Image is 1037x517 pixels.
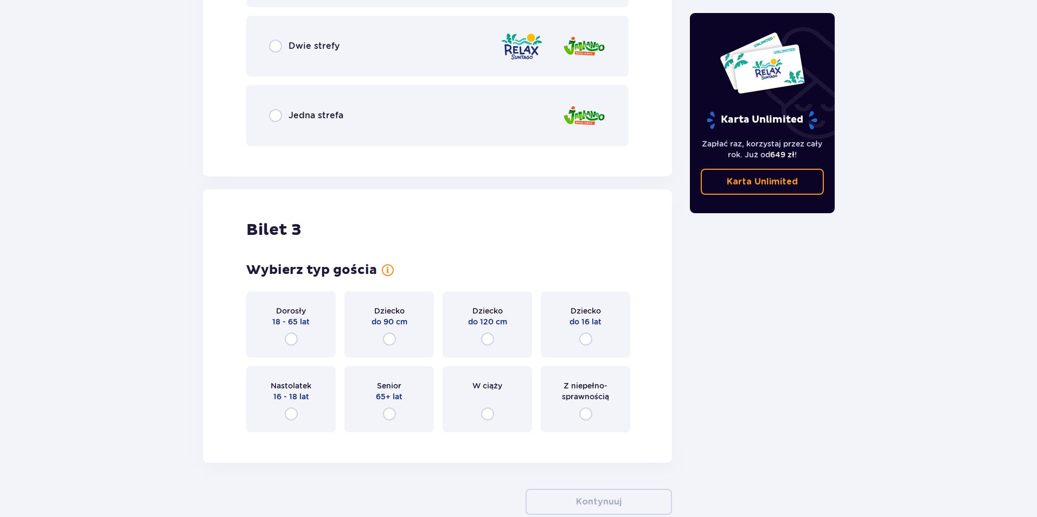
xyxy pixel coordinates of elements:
span: do 120 cm [468,316,507,327]
span: 649 zł [770,150,795,159]
span: Dwie strefy [289,40,340,52]
span: 65+ lat [376,391,402,402]
span: Dziecko [472,305,503,316]
span: Jedna strefa [289,110,343,122]
span: do 16 lat [569,316,601,327]
img: Dwie karty całoroczne do Suntago z napisem 'UNLIMITED RELAX', na białym tle z tropikalnymi liśćmi... [719,31,805,94]
img: Jamango [562,31,606,62]
span: Dorosły [276,305,306,316]
img: Jamango [562,100,606,131]
span: do 90 cm [372,316,407,327]
span: 18 - 65 lat [272,316,310,327]
h3: Wybierz typ gościa [246,262,377,278]
p: Kontynuuj [576,496,622,508]
span: Z niepełno­sprawnością [550,380,620,402]
p: Karta Unlimited [727,176,798,188]
img: Relax [500,31,543,62]
span: W ciąży [472,380,502,391]
p: Karta Unlimited [706,111,818,130]
span: Dziecko [571,305,601,316]
p: Zapłać raz, korzystaj przez cały rok. Już od ! [701,138,824,160]
h2: Bilet 3 [246,220,302,240]
span: Senior [377,380,401,391]
span: 16 - 18 lat [273,391,309,402]
a: Karta Unlimited [701,169,824,195]
span: Dziecko [374,305,405,316]
span: Nastolatek [271,380,311,391]
button: Kontynuuj [526,489,672,515]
